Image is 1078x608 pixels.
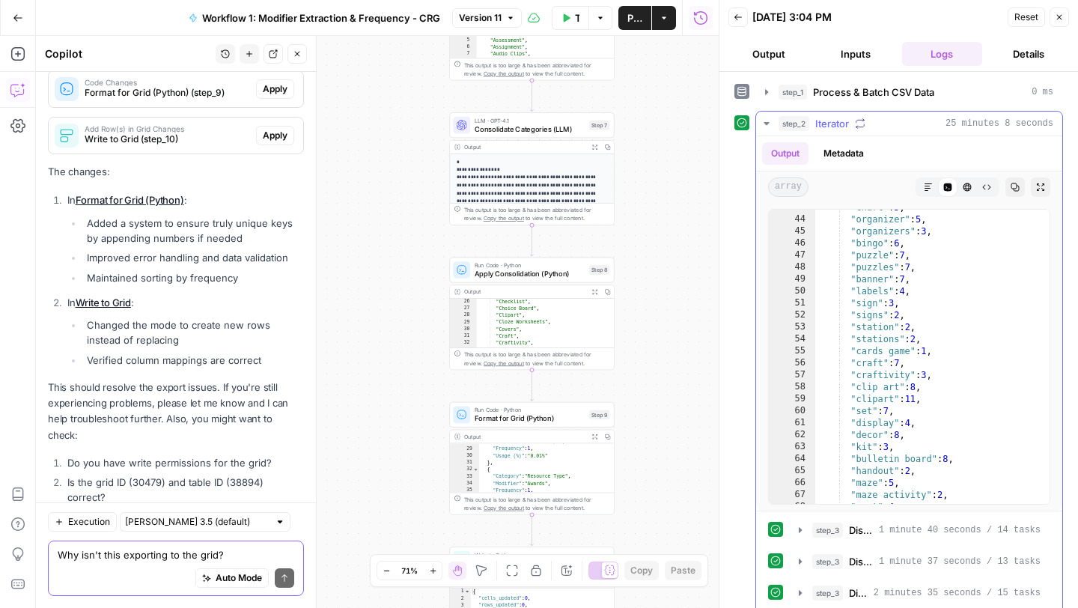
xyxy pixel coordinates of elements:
button: Workflow 1: Modifier Extraction & Frequency - CRG [180,6,449,30]
span: Publish [627,10,642,25]
div: 27 [450,305,477,311]
div: Run Code · PythonApply Consolidation (Python)Step 8Output "Checklist", "Choice Board", "Clipart",... [449,257,614,370]
div: Step 9 [589,410,609,419]
span: Copy the output [484,70,524,77]
button: Logs [902,42,983,66]
div: 32 [450,340,477,347]
div: 49 [769,273,815,285]
button: Copy [624,561,659,580]
span: Write to Grid (step_10) [85,133,250,146]
div: Copilot [45,46,211,61]
div: 62 [769,429,815,441]
span: Discover Modifiers & Categories (LLM) [849,554,873,569]
li: Is the grid ID (30479) and table ID (38894) correct? [64,475,304,505]
span: Add Row(s) in Grid Changes [85,125,250,133]
button: Version 11 [452,8,522,28]
button: 2 minutes 35 seconds / 15 tasks [790,581,1050,605]
g: Edge from step_9 to step_10 [530,514,533,545]
div: 66 [769,477,815,489]
a: Write to Grid [76,297,131,308]
button: Reset [1008,7,1045,27]
span: Auto Mode [216,571,262,585]
div: 57 [769,369,815,381]
div: 34 [450,480,479,487]
button: Paste [665,561,701,580]
div: 59 [769,393,815,405]
span: Apply [263,82,287,96]
span: LLM · GPT-4.1 [475,116,585,124]
span: Format for Grid (Python) [475,413,585,424]
div: 47 [769,249,815,261]
li: Maintained sorting by frequency [83,270,304,285]
input: Claude Sonnet 3.5 (default) [125,514,269,529]
span: Copy the output [484,360,524,367]
span: Workflow 1: Modifier Extraction & Frequency - CRG [202,10,440,25]
button: Apply [256,79,294,99]
g: Edge from step_4 to step_7 [530,80,533,111]
div: 28 [450,312,477,319]
div: Step 8 [589,265,609,275]
p: In : [67,192,304,208]
span: Apply [263,129,287,142]
span: step_3 [812,586,843,601]
div: 30 [450,452,479,459]
span: Paste [671,564,695,577]
g: Edge from step_7 to step_8 [530,225,533,256]
li: Improved error handling and data validation [83,250,304,265]
span: Consolidate Categories (LLM) [475,124,585,134]
button: 0 ms [756,80,1062,104]
span: 25 minutes 8 seconds [945,117,1053,130]
span: 71% [401,565,418,577]
span: step_2 [779,116,809,131]
button: Publish [618,6,651,30]
div: 2 [450,595,471,602]
div: 67 [769,489,815,501]
div: 63 [769,441,815,453]
span: Execution [68,515,110,529]
div: 53 [769,321,815,333]
p: This should resolve the export issues. If you're still experiencing problems, please let me know ... [48,380,304,443]
span: Reset [1014,10,1038,24]
div: 33 [450,347,477,353]
li: Do you have write permissions for the grid? [64,455,304,470]
div: 7 [450,51,477,58]
span: Write to Grid [475,550,583,559]
div: This output is too large & has been abbreviated for review. to view the full content. [464,495,610,512]
p: In : [67,295,304,311]
button: Output [728,42,809,66]
button: 1 minute 37 seconds / 13 tasks [790,550,1050,574]
button: Apply [256,126,294,145]
span: 1 minute 40 seconds / 14 tasks [879,523,1041,537]
span: 1 minute 37 seconds / 13 tasks [879,555,1041,568]
div: 48 [769,261,815,273]
button: Metadata [814,142,873,165]
div: 31 [450,332,477,339]
span: Apply Consolidation (Python) [475,268,585,279]
span: Discover Modifiers & Categories (LLM) [849,586,868,601]
a: Format for Grid (Python) [76,194,184,206]
button: Output [762,142,808,165]
div: Step 7 [589,121,609,130]
div: 60 [769,405,815,417]
g: Edge from step_8 to step_9 [530,370,533,401]
button: Details [988,42,1069,66]
div: 45 [769,225,815,237]
span: Process & Batch CSV Data [813,85,934,100]
li: Added a system to ensure truly unique keys by appending numbers if needed [83,216,304,246]
span: step_1 [779,85,807,100]
div: Run Code · PythonFormat for Grid (Python)Step 9Output "Modifier":"Audio Clips", "Frequency":1, "U... [449,402,614,515]
span: step_3 [812,554,843,569]
div: 29 [450,446,479,452]
div: This output is too large & has been abbreviated for review. to view the full content. [464,205,610,222]
span: array [768,177,808,197]
span: Copy [630,564,653,577]
span: Version 11 [459,11,502,25]
div: Output [464,288,585,296]
div: 50 [769,285,815,297]
div: 30 [450,326,477,332]
p: The changes: [48,164,304,180]
span: Copy the output [484,215,524,222]
button: Test Workflow [552,6,588,30]
button: 25 minutes 8 seconds [756,112,1062,136]
span: Copy the output [484,505,524,511]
